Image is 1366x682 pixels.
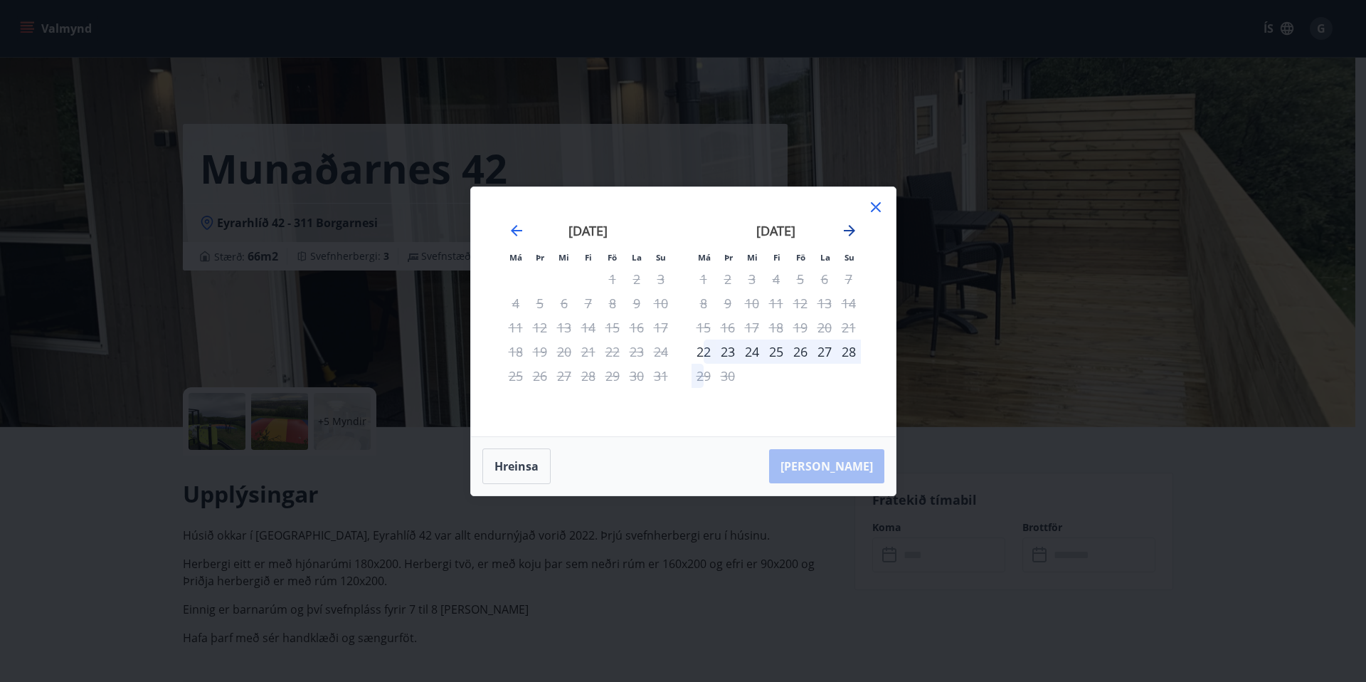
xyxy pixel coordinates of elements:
td: Choose laugardagur, 27. september 2025 as your check-in date. It’s available. [812,340,837,364]
td: Not available. þriðjudagur, 30. september 2025 [716,364,740,388]
div: Move forward to switch to the next month. [841,222,858,239]
td: Not available. mánudagur, 15. september 2025 [692,315,716,340]
td: Choose sunnudagur, 28. september 2025 as your check-in date. It’s available. [837,340,861,364]
td: Not available. miðvikudagur, 13. ágúst 2025 [552,315,576,340]
div: Calendar [488,204,879,419]
small: Mi [747,252,758,263]
td: Not available. laugardagur, 6. september 2025 [812,267,837,291]
small: Þr [724,252,733,263]
td: Not available. miðvikudagur, 17. september 2025 [740,315,764,340]
td: Choose föstudagur, 26. september 2025 as your check-in date. It’s available. [788,340,812,364]
td: Not available. föstudagur, 22. ágúst 2025 [600,340,625,364]
td: Not available. mánudagur, 18. ágúst 2025 [504,340,528,364]
td: Not available. þriðjudagur, 5. ágúst 2025 [528,291,552,315]
strong: [DATE] [756,222,795,239]
div: Aðeins útritun í boði [692,364,716,388]
td: Choose fimmtudagur, 25. september 2025 as your check-in date. It’s available. [764,340,788,364]
small: Má [698,252,711,263]
td: Not available. föstudagur, 19. september 2025 [788,315,812,340]
small: Fi [773,252,780,263]
td: Not available. föstudagur, 8. ágúst 2025 [600,291,625,315]
td: Not available. þriðjudagur, 12. ágúst 2025 [528,315,552,340]
td: Not available. mánudagur, 29. september 2025 [692,364,716,388]
td: Not available. fimmtudagur, 7. ágúst 2025 [576,291,600,315]
td: Not available. miðvikudagur, 3. september 2025 [740,267,764,291]
td: Not available. föstudagur, 29. ágúst 2025 [600,364,625,388]
td: Not available. mánudagur, 8. september 2025 [692,291,716,315]
small: Fö [608,252,617,263]
td: Not available. laugardagur, 2. ágúst 2025 [625,267,649,291]
td: Not available. miðvikudagur, 10. september 2025 [740,291,764,315]
td: Not available. laugardagur, 20. september 2025 [812,315,837,340]
td: Not available. laugardagur, 16. ágúst 2025 [625,315,649,340]
small: Má [509,252,522,263]
small: Mi [558,252,569,263]
td: Not available. fimmtudagur, 28. ágúst 2025 [576,364,600,388]
td: Not available. mánudagur, 11. ágúst 2025 [504,315,528,340]
td: Not available. þriðjudagur, 9. september 2025 [716,291,740,315]
td: Not available. þriðjudagur, 2. september 2025 [716,267,740,291]
small: Su [656,252,666,263]
td: Not available. fimmtudagur, 21. ágúst 2025 [576,340,600,364]
td: Not available. laugardagur, 23. ágúst 2025 [625,340,649,364]
div: 27 [812,340,837,364]
small: Fö [796,252,805,263]
td: Not available. föstudagur, 1. ágúst 2025 [600,267,625,291]
small: Þr [536,252,544,263]
td: Not available. föstudagur, 15. ágúst 2025 [600,315,625,340]
td: Not available. laugardagur, 13. september 2025 [812,291,837,315]
td: Not available. fimmtudagur, 14. ágúst 2025 [576,315,600,340]
td: Not available. mánudagur, 1. september 2025 [692,267,716,291]
td: Not available. miðvikudagur, 27. ágúst 2025 [552,364,576,388]
td: Not available. miðvikudagur, 20. ágúst 2025 [552,340,576,364]
td: Not available. sunnudagur, 17. ágúst 2025 [649,315,673,340]
td: Not available. þriðjudagur, 19. ágúst 2025 [528,340,552,364]
div: 24 [740,340,764,364]
td: Choose þriðjudagur, 23. september 2025 as your check-in date. It’s available. [716,340,740,364]
div: 25 [764,340,788,364]
td: Not available. mánudagur, 4. ágúst 2025 [504,291,528,315]
small: Su [845,252,854,263]
div: Aðeins innritun í boði [692,340,716,364]
td: Not available. mánudagur, 25. ágúst 2025 [504,364,528,388]
td: Not available. sunnudagur, 10. ágúst 2025 [649,291,673,315]
td: Not available. sunnudagur, 31. ágúst 2025 [649,364,673,388]
td: Not available. laugardagur, 30. ágúst 2025 [625,364,649,388]
small: La [632,252,642,263]
td: Not available. föstudagur, 12. september 2025 [788,291,812,315]
button: Hreinsa [482,448,551,484]
td: Not available. þriðjudagur, 26. ágúst 2025 [528,364,552,388]
td: Choose miðvikudagur, 24. september 2025 as your check-in date. It’s available. [740,340,764,364]
td: Not available. fimmtudagur, 4. september 2025 [764,267,788,291]
td: Choose mánudagur, 22. september 2025 as your check-in date. It’s available. [692,340,716,364]
small: Fi [585,252,592,263]
strong: [DATE] [568,222,608,239]
div: 28 [837,340,861,364]
td: Not available. laugardagur, 9. ágúst 2025 [625,291,649,315]
div: 23 [716,340,740,364]
small: La [820,252,830,263]
div: 26 [788,340,812,364]
td: Not available. miðvikudagur, 6. ágúst 2025 [552,291,576,315]
td: Not available. sunnudagur, 21. september 2025 [837,315,861,340]
td: Not available. þriðjudagur, 16. september 2025 [716,315,740,340]
td: Not available. sunnudagur, 14. september 2025 [837,291,861,315]
div: Move backward to switch to the previous month. [508,222,525,239]
td: Not available. sunnudagur, 7. september 2025 [837,267,861,291]
td: Not available. sunnudagur, 24. ágúst 2025 [649,340,673,364]
td: Not available. sunnudagur, 3. ágúst 2025 [649,267,673,291]
td: Not available. fimmtudagur, 11. september 2025 [764,291,788,315]
td: Not available. föstudagur, 5. september 2025 [788,267,812,291]
td: Not available. fimmtudagur, 18. september 2025 [764,315,788,340]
